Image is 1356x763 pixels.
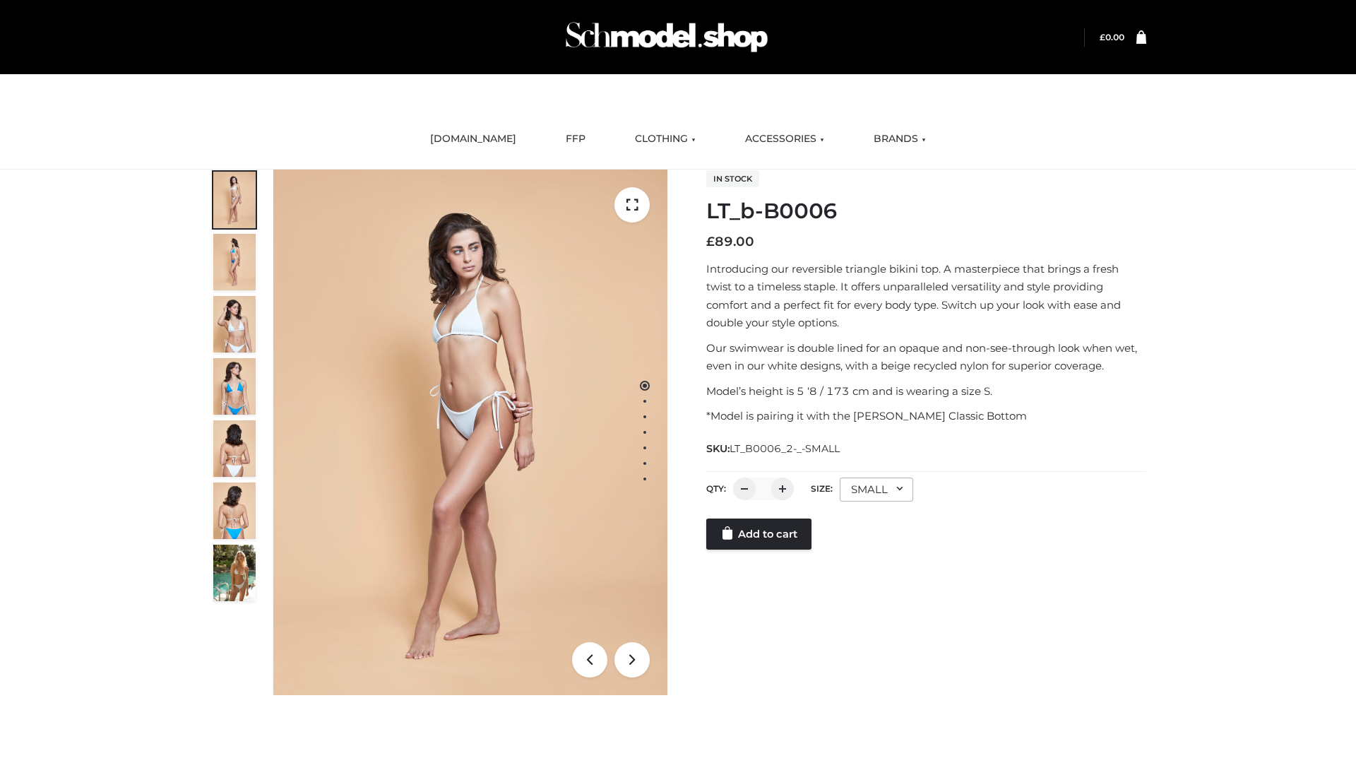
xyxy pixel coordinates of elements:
img: Schmodel Admin 964 [561,9,773,65]
span: £ [706,234,715,249]
label: Size: [811,483,833,494]
div: SMALL [840,478,913,502]
p: *Model is pairing it with the [PERSON_NAME] Classic Bottom [706,407,1146,425]
img: ArielClassicBikiniTop_CloudNine_AzureSky_OW114ECO_2-scaled.jpg [213,234,256,290]
p: Model’s height is 5 ‘8 / 173 cm and is wearing a size S. [706,382,1146,401]
a: [DOMAIN_NAME] [420,124,527,155]
bdi: 0.00 [1100,32,1124,42]
label: QTY: [706,483,726,494]
a: FFP [555,124,596,155]
a: BRANDS [863,124,936,155]
span: In stock [706,170,759,187]
span: LT_B0006_2-_-SMALL [730,442,840,455]
img: ArielClassicBikiniTop_CloudNine_AzureSky_OW114ECO_1 [273,170,667,695]
img: ArielClassicBikiniTop_CloudNine_AzureSky_OW114ECO_8-scaled.jpg [213,483,256,539]
a: ACCESSORIES [734,124,835,155]
a: £0.00 [1100,32,1124,42]
a: Add to cart [706,519,811,550]
img: ArielClassicBikiniTop_CloudNine_AzureSky_OW114ECO_1-scaled.jpg [213,172,256,228]
img: ArielClassicBikiniTop_CloudNine_AzureSky_OW114ECO_7-scaled.jpg [213,420,256,477]
h1: LT_b-B0006 [706,199,1146,224]
a: CLOTHING [624,124,706,155]
bdi: 89.00 [706,234,754,249]
img: Arieltop_CloudNine_AzureSky2.jpg [213,545,256,601]
span: SKU: [706,440,841,457]
img: ArielClassicBikiniTop_CloudNine_AzureSky_OW114ECO_3-scaled.jpg [213,296,256,353]
img: ArielClassicBikiniTop_CloudNine_AzureSky_OW114ECO_4-scaled.jpg [213,358,256,415]
p: Introducing our reversible triangle bikini top. A masterpiece that brings a fresh twist to a time... [706,260,1146,332]
p: Our swimwear is double lined for an opaque and non-see-through look when wet, even in our white d... [706,339,1146,375]
span: £ [1100,32,1105,42]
